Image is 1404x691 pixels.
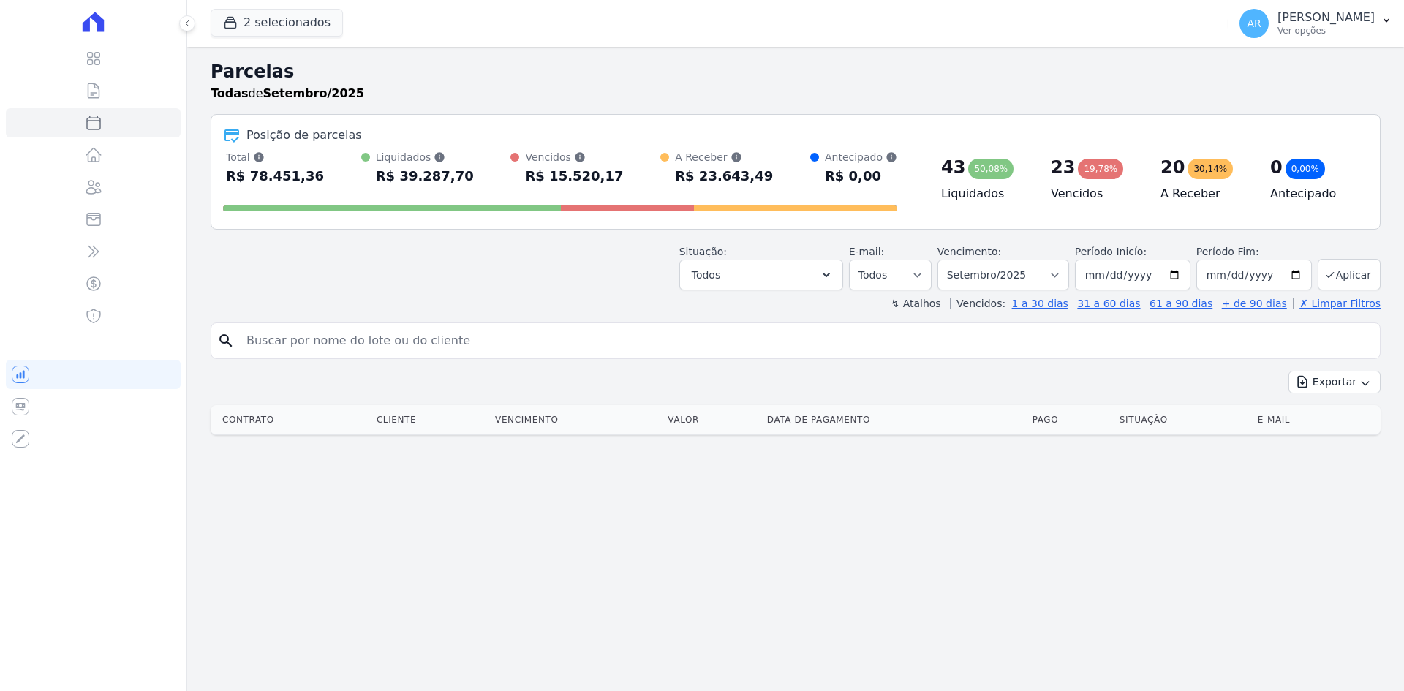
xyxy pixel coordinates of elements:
[211,85,364,102] p: de
[825,165,897,188] div: R$ 0,00
[1075,246,1147,257] label: Período Inicío:
[1288,371,1381,393] button: Exportar
[1114,405,1252,434] th: Situação
[1160,185,1247,203] h4: A Receber
[246,127,362,144] div: Posição de parcelas
[1188,159,1233,179] div: 30,14%
[1078,159,1123,179] div: 19,78%
[211,9,343,37] button: 2 selecionados
[662,405,760,434] th: Valor
[1318,259,1381,290] button: Aplicar
[1270,156,1283,179] div: 0
[211,58,1381,85] h2: Parcelas
[489,405,662,434] th: Vencimento
[1222,298,1287,309] a: + de 90 dias
[1228,3,1404,44] button: AR [PERSON_NAME] Ver opções
[1051,156,1075,179] div: 23
[371,405,489,434] th: Cliente
[849,246,885,257] label: E-mail:
[675,150,773,165] div: A Receber
[238,326,1374,355] input: Buscar por nome do lote ou do cliente
[263,86,364,100] strong: Setembro/2025
[1150,298,1212,309] a: 61 a 90 dias
[525,165,623,188] div: R$ 15.520,17
[692,266,720,284] span: Todos
[1277,25,1375,37] p: Ver opções
[1051,185,1137,203] h4: Vencidos
[376,150,474,165] div: Liquidados
[1027,405,1114,434] th: Pago
[1293,298,1381,309] a: ✗ Limpar Filtros
[1247,18,1261,29] span: AR
[525,150,623,165] div: Vencidos
[1012,298,1068,309] a: 1 a 30 dias
[217,332,235,350] i: search
[376,165,474,188] div: R$ 39.287,70
[226,165,324,188] div: R$ 78.451,36
[1277,10,1375,25] p: [PERSON_NAME]
[211,86,249,100] strong: Todas
[761,405,1027,434] th: Data de Pagamento
[950,298,1005,309] label: Vencidos:
[941,156,965,179] div: 43
[1160,156,1185,179] div: 20
[1286,159,1325,179] div: 0,00%
[1270,185,1356,203] h4: Antecipado
[1196,244,1312,260] label: Período Fim:
[937,246,1001,257] label: Vencimento:
[226,150,324,165] div: Total
[891,298,940,309] label: ↯ Atalhos
[941,185,1027,203] h4: Liquidados
[1077,298,1140,309] a: 31 a 60 dias
[968,159,1014,179] div: 50,08%
[211,405,371,434] th: Contrato
[825,150,897,165] div: Antecipado
[679,260,843,290] button: Todos
[675,165,773,188] div: R$ 23.643,49
[1252,405,1354,434] th: E-mail
[679,246,727,257] label: Situação:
